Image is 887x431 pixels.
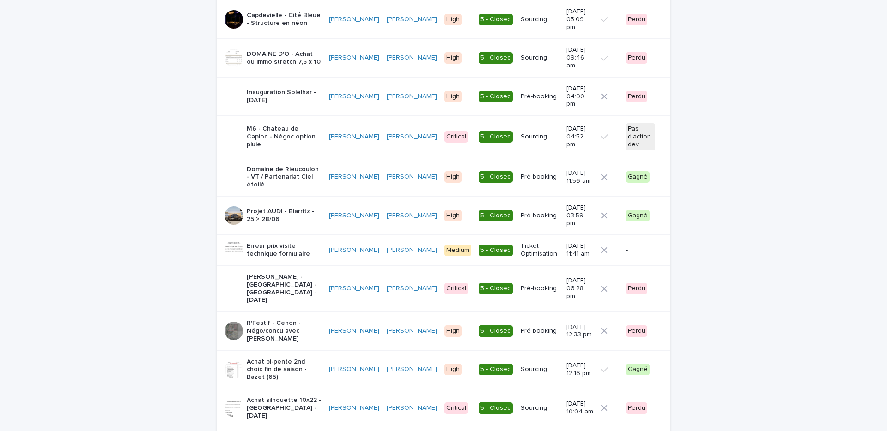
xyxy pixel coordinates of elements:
div: Perdu [626,52,647,64]
a: [PERSON_NAME] [329,365,379,373]
p: [DATE] 04:52 pm [566,125,594,148]
div: 5 - Closed [479,402,513,414]
a: [PERSON_NAME] [387,327,437,335]
p: DOMAINE D'O - Achat ou immo stretch 7,5 x 10 [247,50,322,66]
a: [PERSON_NAME] [329,212,379,220]
div: Perdu [626,91,647,102]
tr: [PERSON_NAME] - [GEOGRAPHIC_DATA] - [GEOGRAPHIC_DATA] - [DATE][PERSON_NAME] [PERSON_NAME] Critica... [217,265,670,311]
p: [DATE] 03:59 pm [566,204,594,227]
a: [PERSON_NAME] [387,16,437,24]
tr: Projet AUDI - Biarritz - 25 > 28/06[PERSON_NAME] [PERSON_NAME] High5 - ClosedPré-booking[DATE] 03... [217,197,670,235]
div: Gagné [626,210,650,221]
p: Pré-booking [521,327,559,335]
div: 5 - Closed [479,210,513,221]
div: 5 - Closed [479,325,513,337]
a: [PERSON_NAME] [387,246,437,254]
p: Achat bi-pente 2nd choix fin de saison - Bazet (65) [247,358,322,381]
div: 5 - Closed [479,364,513,375]
p: [DATE] 11:56 am [566,169,594,185]
tr: Achat silhouette 10x22 - [GEOGRAPHIC_DATA] - [DATE][PERSON_NAME] [PERSON_NAME] Critical5 - Closed... [217,389,670,427]
a: [PERSON_NAME] [329,133,379,141]
p: Sourcing [521,133,559,141]
p: [PERSON_NAME] - [GEOGRAPHIC_DATA] - [GEOGRAPHIC_DATA] - [DATE] [247,273,322,304]
p: Pré-booking [521,212,559,220]
a: [PERSON_NAME] [329,404,379,412]
a: [PERSON_NAME] [387,365,437,373]
a: [PERSON_NAME] [329,285,379,293]
a: [PERSON_NAME] [387,404,437,412]
p: [DATE] 06:28 pm [566,277,594,300]
p: Sourcing [521,54,559,62]
p: [DATE] 10:04 am [566,400,594,416]
p: Projet AUDI - Biarritz - 25 > 28/06 [247,208,322,223]
a: [PERSON_NAME] [387,54,437,62]
p: Pré-booking [521,173,559,181]
p: Sourcing [521,365,559,373]
div: High [444,91,462,102]
div: 5 - Closed [479,131,513,143]
p: Sourcing [521,404,559,412]
tr: R'Festif - Cenon - Négo/concu avec [PERSON_NAME][PERSON_NAME] [PERSON_NAME] High5 - ClosedPré-boo... [217,312,670,350]
div: High [444,52,462,64]
tr: Inauguration Solelhar - [DATE][PERSON_NAME] [PERSON_NAME] High5 - ClosedPré-booking[DATE] 04:00 p... [217,77,670,115]
div: 5 - Closed [479,91,513,102]
div: Pas d'action dev [626,123,655,150]
p: - [626,246,655,254]
div: Perdu [626,325,647,337]
div: Perdu [626,14,647,25]
a: [PERSON_NAME] [387,212,437,220]
div: Perdu [626,283,647,294]
p: Inauguration Solelhar - [DATE] [247,89,322,104]
p: Ticket Optimisation [521,242,559,258]
p: R'Festif - Cenon - Négo/concu avec [PERSON_NAME] [247,319,322,342]
tr: Domaine de Rieucoulon - VT / Partenariat Ciel étoilé[PERSON_NAME] [PERSON_NAME] High5 - ClosedPré... [217,158,670,196]
tr: Achat bi-pente 2nd choix fin de saison - Bazet (65)[PERSON_NAME] [PERSON_NAME] High5 - ClosedSour... [217,350,670,389]
tr: Erreur prix visite technique formulaire[PERSON_NAME] [PERSON_NAME] Medium5 - ClosedTicket Optimis... [217,235,670,266]
a: [PERSON_NAME] [387,93,437,101]
div: Critical [444,283,468,294]
div: Medium [444,245,471,256]
p: [DATE] 12:16 pm [566,362,594,377]
a: [PERSON_NAME] [329,246,379,254]
p: Domaine de Rieucoulon - VT / Partenariat Ciel étoilé [247,166,322,189]
div: High [444,171,462,183]
div: Perdu [626,402,647,414]
p: Erreur prix visite technique formulaire [247,242,322,258]
p: Achat silhouette 10x22 - [GEOGRAPHIC_DATA] - [DATE] [247,396,322,419]
tr: Capdevielle - Cité Bleue - Structure en néon[PERSON_NAME] [PERSON_NAME] High5 - ClosedSourcing[DA... [217,0,670,39]
div: High [444,325,462,337]
p: [DATE] 04:00 pm [566,85,594,108]
div: Critical [444,131,468,143]
a: [PERSON_NAME] [387,173,437,181]
a: [PERSON_NAME] [387,133,437,141]
a: [PERSON_NAME] [329,173,379,181]
div: 5 - Closed [479,283,513,294]
a: [PERSON_NAME] [329,327,379,335]
div: 5 - Closed [479,52,513,64]
p: M6 - Chateau de Capion - Négoc option pluie [247,125,322,148]
div: Gagné [626,364,650,375]
p: [DATE] 09:46 am [566,46,594,69]
a: [PERSON_NAME] [329,16,379,24]
div: High [444,364,462,375]
p: [DATE] 05:09 pm [566,8,594,31]
div: 5 - Closed [479,245,513,256]
a: [PERSON_NAME] [329,93,379,101]
p: Pré-booking [521,285,559,293]
div: 5 - Closed [479,14,513,25]
p: [DATE] 11:41 am [566,242,594,258]
tr: DOMAINE D'O - Achat ou immo stretch 7,5 x 10[PERSON_NAME] [PERSON_NAME] High5 - ClosedSourcing[DA... [217,39,670,77]
a: [PERSON_NAME] [329,54,379,62]
p: Sourcing [521,16,559,24]
tr: M6 - Chateau de Capion - Négoc option pluie[PERSON_NAME] [PERSON_NAME] Critical5 - ClosedSourcing... [217,116,670,158]
a: [PERSON_NAME] [387,285,437,293]
p: Pré-booking [521,93,559,101]
p: [DATE] 12:33 pm [566,323,594,339]
div: High [444,210,462,221]
div: Gagné [626,171,650,183]
div: Critical [444,402,468,414]
div: High [444,14,462,25]
div: 5 - Closed [479,171,513,183]
p: Capdevielle - Cité Bleue - Structure en néon [247,12,322,27]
